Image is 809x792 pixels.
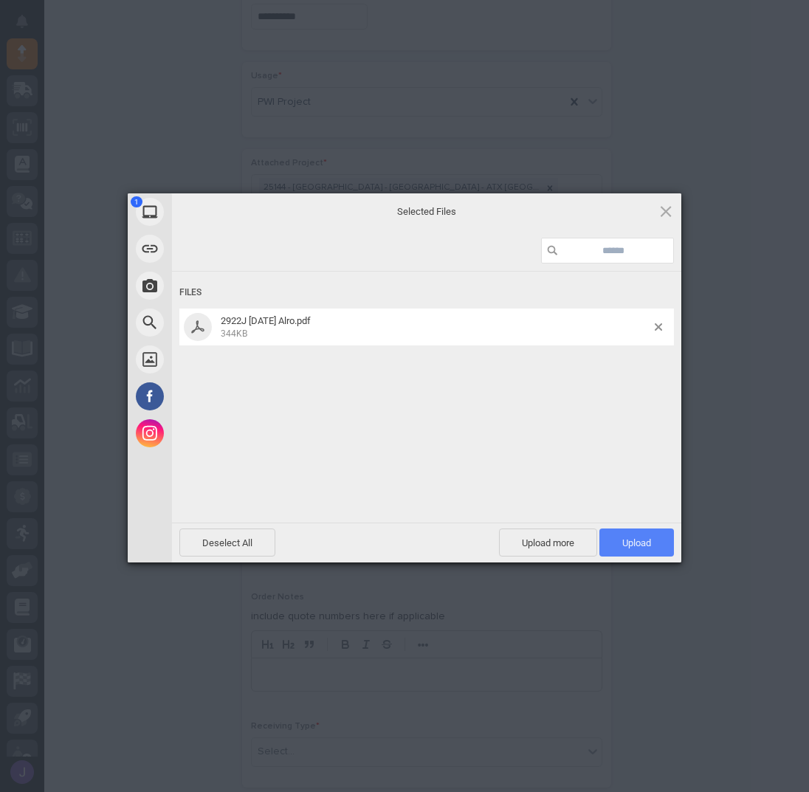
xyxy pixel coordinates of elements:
[658,203,674,219] span: Click here or hit ESC to close picker
[599,528,674,557] span: Upload
[128,415,305,452] div: Instagram
[128,341,305,378] div: Unsplash
[128,230,305,267] div: Link (URL)
[128,378,305,415] div: Facebook
[179,528,275,557] span: Deselect All
[221,315,311,326] span: 2922J [DATE] Alro.pdf
[279,204,574,218] span: Selected Files
[179,279,674,306] div: Files
[622,537,651,548] span: Upload
[128,193,305,230] div: My Device
[131,196,142,207] span: 1
[128,267,305,304] div: Take Photo
[128,304,305,341] div: Web Search
[216,315,655,340] span: 2922J 9-19-25 Alro.pdf
[499,528,597,557] span: Upload more
[221,328,247,339] span: 344KB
